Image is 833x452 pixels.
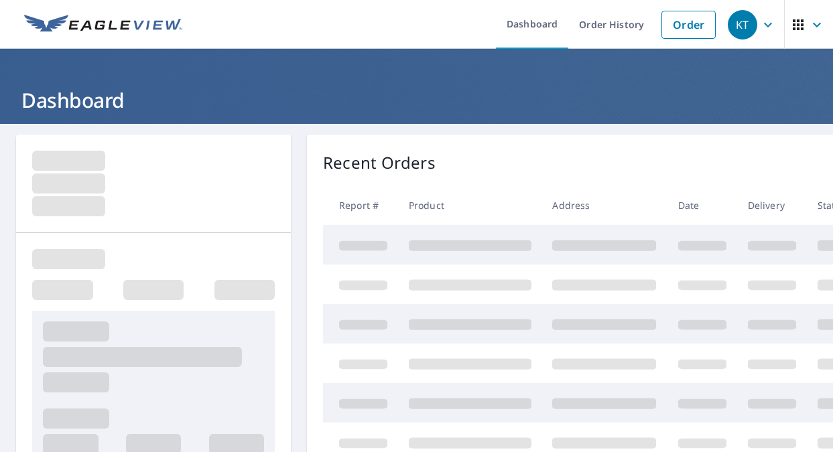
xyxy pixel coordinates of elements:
p: Recent Orders [323,151,436,175]
div: KT [728,10,757,40]
h1: Dashboard [16,86,817,114]
th: Address [541,185,667,225]
th: Delivery [737,185,807,225]
th: Date [667,185,737,225]
th: Product [398,185,542,225]
img: EV Logo [24,15,182,35]
th: Report # [323,185,398,225]
a: Order [661,11,716,39]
